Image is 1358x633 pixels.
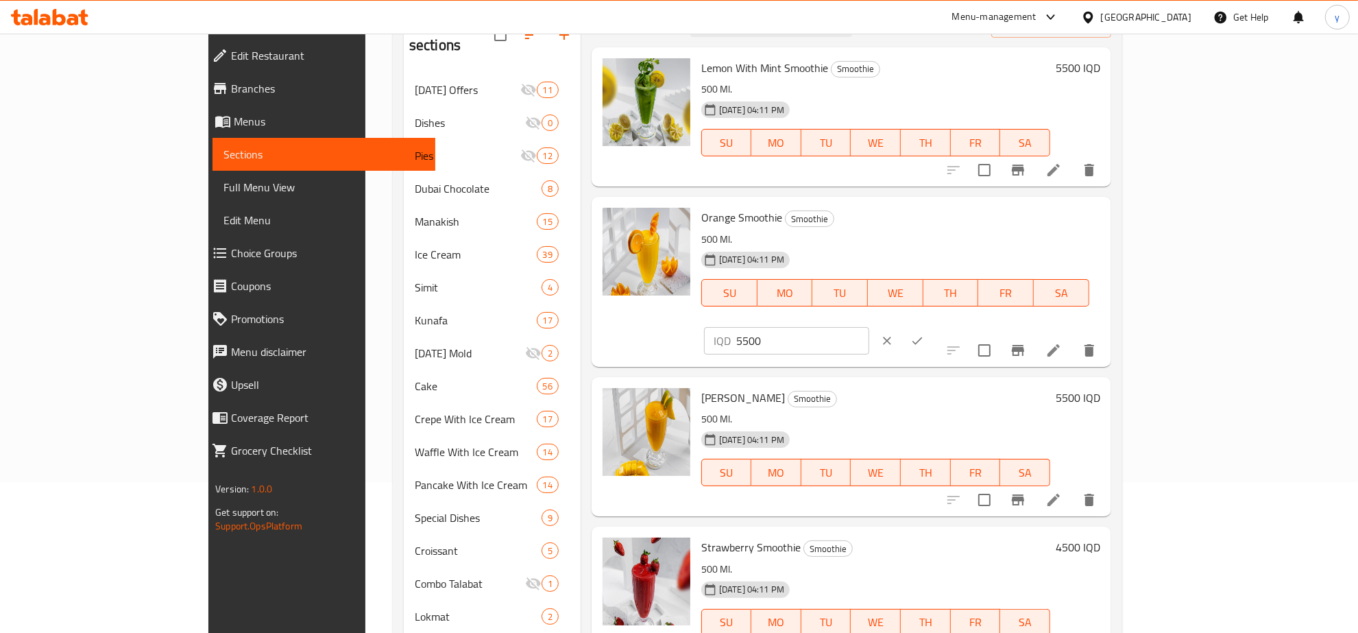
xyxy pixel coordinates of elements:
span: TH [929,283,973,303]
span: 9 [542,512,558,525]
span: Select to update [970,156,999,184]
button: delete [1073,483,1106,516]
div: items [542,180,559,197]
a: Coverage Report [201,401,435,434]
button: SU [701,129,751,156]
span: Full Menu View [223,179,424,195]
span: Upsell [231,377,424,393]
a: Full Menu View [213,171,435,204]
button: WE [851,129,901,156]
button: Add section [548,19,581,51]
span: 0 [542,117,558,130]
button: SU [701,279,757,307]
span: Manakish [415,213,537,230]
h2: Menu sections [409,14,494,56]
div: items [542,608,559,625]
span: SA [1006,463,1045,483]
span: SU [707,612,746,632]
div: items [542,542,559,559]
span: [DATE] 04:11 PM [714,433,790,446]
div: items [542,510,559,526]
span: FR [984,283,1028,303]
a: Grocery Checklist [201,434,435,467]
button: TU [801,129,851,156]
h6: 5500 IQD [1056,388,1100,407]
button: TU [801,459,851,486]
span: Edit Restaurant [231,47,424,64]
div: Dubai Chocolate8 [404,172,581,205]
span: 11 [537,84,558,97]
div: items [537,147,559,164]
span: MO [757,463,796,483]
div: Dishes [415,115,525,131]
a: Menu disclaimer [201,335,435,368]
span: Version: [215,480,249,498]
img: Lemon With Mint Smoothie [603,58,690,146]
span: 2 [542,347,558,360]
span: Kunafa [415,312,537,329]
button: Branch-specific-item [1002,334,1034,367]
span: 1 [542,577,558,590]
span: TU [807,612,846,632]
svg: Inactive section [520,147,537,164]
span: 2 [542,610,558,623]
h2: Menu items [592,14,666,35]
span: 4 [542,281,558,294]
span: TU [807,133,846,153]
span: TH [906,612,945,632]
div: Special Dishes9 [404,501,581,534]
a: Edit Restaurant [201,39,435,72]
div: Ramadan Offers [415,82,520,98]
div: items [542,115,559,131]
span: TH [906,463,945,483]
div: items [537,312,559,329]
span: Coverage Report [231,409,424,426]
div: Cake56 [404,370,581,403]
span: FR [956,612,995,632]
span: 5 [542,545,558,558]
div: items [537,82,559,98]
p: 500 Ml. [701,231,1089,248]
svg: Inactive section [525,575,542,592]
span: Croissant [415,542,542,559]
span: MO [757,612,796,632]
div: items [537,444,559,460]
button: FR [978,279,1034,307]
a: Upsell [201,368,435,401]
button: SA [1034,279,1089,307]
span: WE [856,463,895,483]
img: Orange Smoothie [603,208,690,296]
span: SU [707,463,746,483]
span: Dubai Chocolate [415,180,542,197]
div: Manakish15 [404,205,581,238]
span: [DATE] 04:11 PM [714,104,790,117]
button: FR [951,129,1001,156]
a: Edit menu item [1045,162,1062,178]
div: items [537,378,559,394]
span: [PERSON_NAME] [701,387,785,408]
div: Crepe With Ice Cream [415,411,537,427]
button: SU [701,459,751,486]
div: Crepe With Ice Cream17 [404,403,581,435]
span: [DATE] Offers [415,82,520,98]
svg: Inactive section [525,345,542,361]
a: Edit Menu [213,204,435,237]
span: Menu disclaimer [231,344,424,360]
button: ok [902,326,932,356]
span: SA [1039,283,1084,303]
span: MO [763,283,808,303]
span: Combo Talabat [415,575,525,592]
button: MO [751,459,801,486]
div: Simit4 [404,271,581,304]
p: 500 Ml. [701,81,1050,98]
a: Edit menu item [1045,342,1062,359]
button: clear [872,326,902,356]
span: 56 [537,380,558,393]
span: 12 [537,150,558,163]
span: SA [1006,612,1045,632]
span: [DATE] Mold [415,345,525,361]
span: Special Dishes [415,510,542,526]
a: Edit menu item [1045,492,1062,508]
span: Lokmat [415,608,542,625]
h6: 4500 IQD [1056,538,1100,557]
